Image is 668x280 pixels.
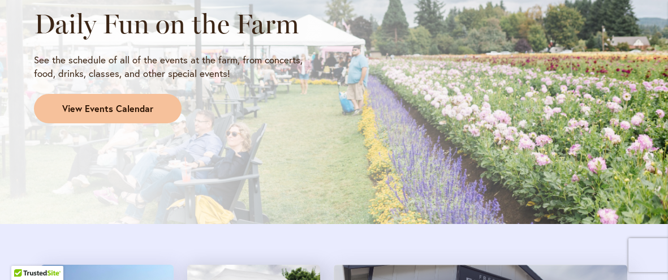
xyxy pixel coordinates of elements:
[62,102,153,115] span: View Events Calendar
[34,94,182,123] a: View Events Calendar
[34,8,324,40] h2: Daily Fun on the Farm
[34,53,324,80] p: See the schedule of all of the events at the farm, from concerts, food, drinks, classes, and othe...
